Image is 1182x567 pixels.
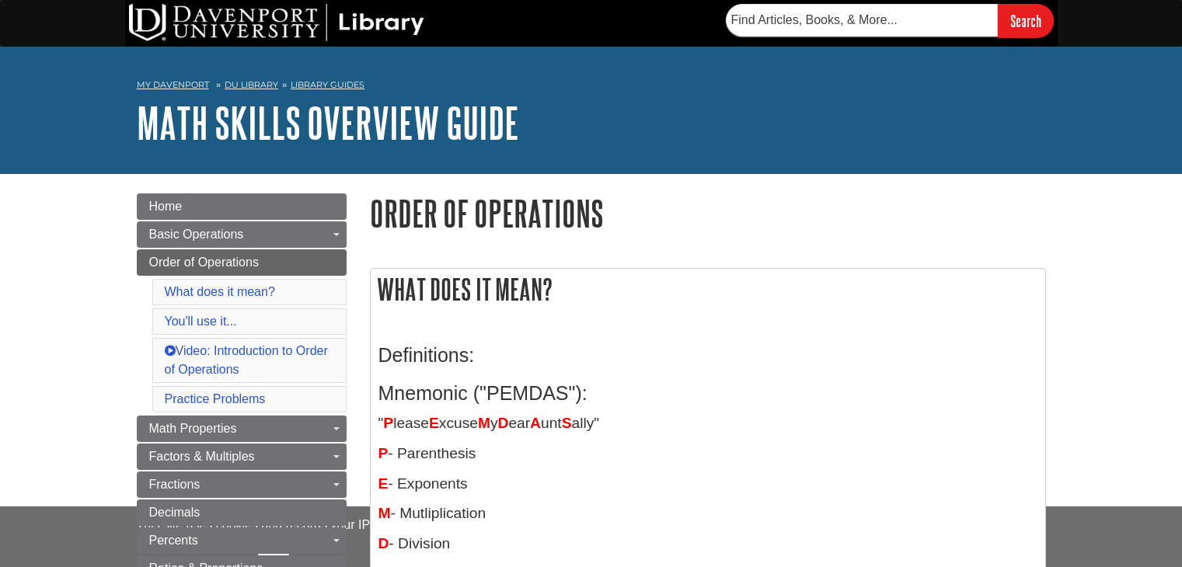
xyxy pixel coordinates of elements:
a: You'll use it... [165,315,237,328]
h2: What does it mean? [371,269,1045,310]
form: Searches DU Library's articles, books, and more [726,4,1054,37]
span: Decimals [149,506,200,519]
p: - Exponents [378,473,1037,496]
p: " lease xcuse y ear unt ally" [378,412,1037,435]
a: Fractions [137,471,347,498]
nav: breadcrumb [137,75,1046,99]
a: Order of Operations [137,249,347,276]
span: Home [149,200,183,213]
a: Decimals [137,499,347,526]
img: DU Library [129,4,424,41]
h3: Mnemonic ("PEMDAS"): [378,382,1037,405]
span: A [530,415,541,431]
strong: P [378,445,389,461]
span: S [562,415,572,431]
span: D [498,415,509,431]
span: Fractions [149,478,200,491]
span: M [378,505,391,521]
a: DU Library [225,79,278,90]
a: Percents [137,527,347,554]
span: Math Properties [149,422,237,435]
span: M [478,415,490,431]
a: Library Guides [291,79,364,90]
a: Factors & Multiples [137,444,347,470]
a: Video: Introduction to Order of Operations [165,344,328,376]
input: Search [998,4,1054,37]
h1: Order of Operations [370,193,1046,233]
a: Home [137,193,347,220]
a: What does it mean? [165,285,275,298]
span: E [429,415,439,431]
p: - Parenthesis [378,443,1037,465]
span: Percents [149,534,198,547]
p: - Mutliplication [378,503,1037,525]
h3: Definitions: [378,344,1037,367]
span: P [383,415,393,431]
a: Math Properties [137,416,347,442]
a: Practice Problems [165,392,266,405]
span: Order of Operations [149,256,259,269]
a: My Davenport [137,78,209,92]
a: Basic Operations [137,221,347,248]
input: Find Articles, Books, & More... [726,4,998,37]
span: D [378,535,389,551]
span: Factors & Multiples [149,450,255,463]
p: - Division [378,533,1037,555]
span: Basic Operations [149,228,244,241]
a: Math Skills Overview Guide [137,99,519,147]
span: E [378,475,389,492]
